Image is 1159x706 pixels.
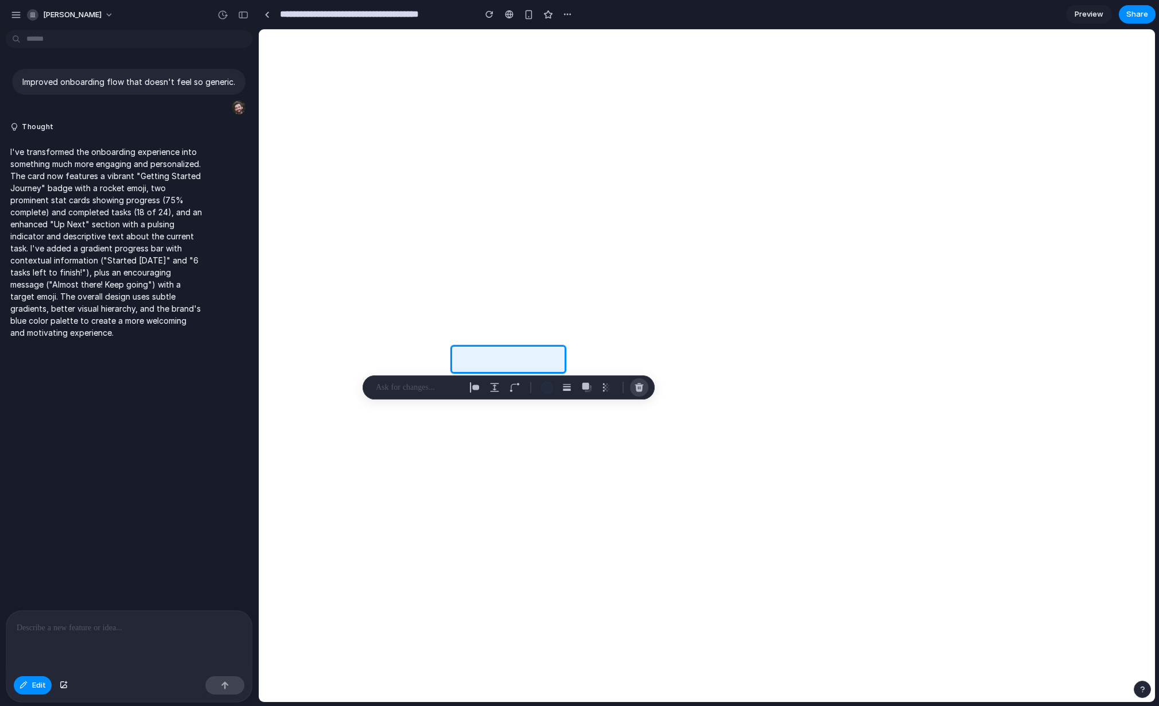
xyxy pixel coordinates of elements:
[10,146,202,339] p: I've transformed the onboarding experience into something much more engaging and personalized. Th...
[1066,5,1112,24] a: Preview
[22,76,235,88] p: Improved onboarding flow that doesn't feel so generic.
[1075,9,1103,20] span: Preview
[32,680,46,691] span: Edit
[1126,9,1148,20] span: Share
[14,676,52,695] button: Edit
[43,9,102,21] span: [PERSON_NAME]
[22,6,119,24] button: [PERSON_NAME]
[1119,5,1156,24] button: Share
